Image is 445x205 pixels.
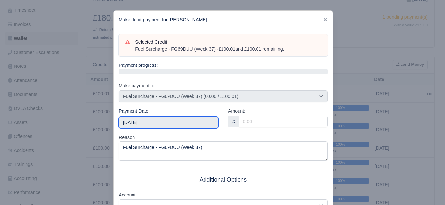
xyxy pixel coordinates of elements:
[119,107,150,115] label: Payment Date:
[119,191,135,199] label: Account
[412,174,445,205] iframe: Chat Widget
[228,116,239,127] div: £
[119,62,328,74] div: Payment progress:
[228,107,245,115] label: Amount:
[119,82,157,90] label: Make payment for:
[239,116,328,127] input: 0.00
[219,47,235,52] strong: £100.01
[135,39,321,45] h6: Selected Credit
[119,177,328,183] h5: Additional Options
[114,11,333,29] div: Make debit payment for [PERSON_NAME]
[135,46,321,53] div: Fuel Surcharge - FG69DUU (Week 37) - and £100.01 remaining.
[119,134,135,141] label: Reason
